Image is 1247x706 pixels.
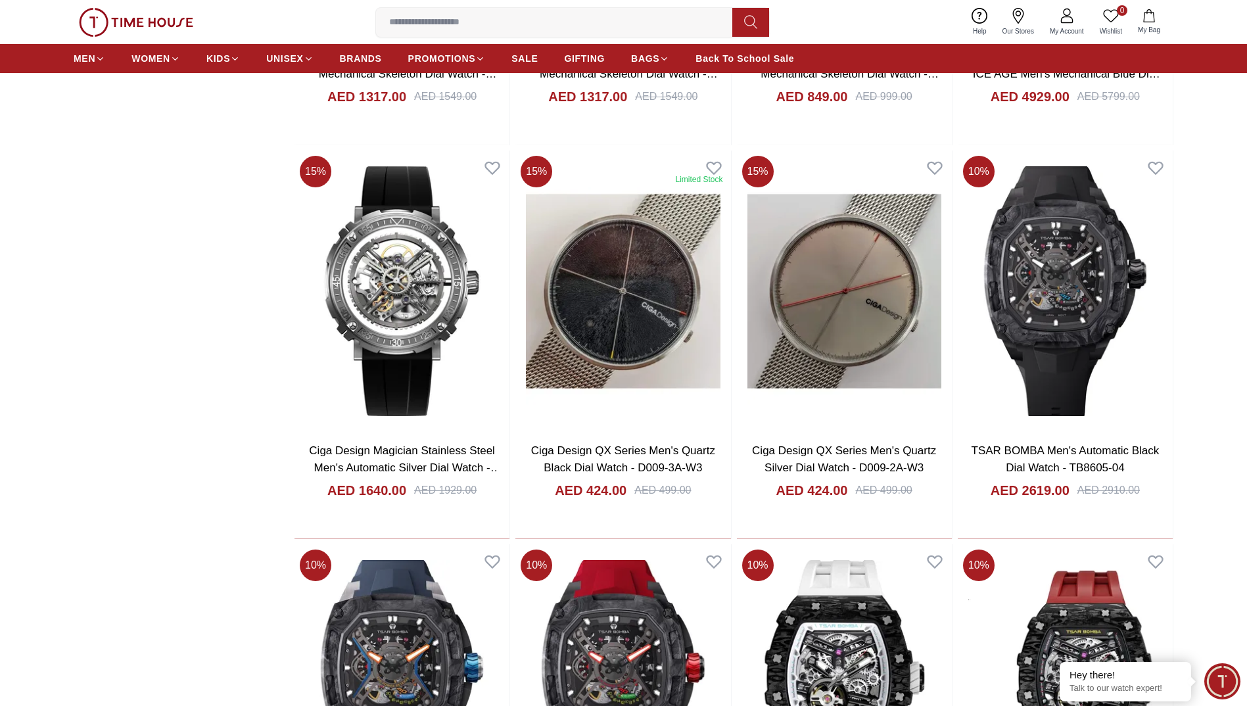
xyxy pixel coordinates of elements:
span: BAGS [631,52,659,65]
span: Wishlist [1094,26,1127,36]
a: MEN [74,47,105,70]
span: UNISEX [266,52,303,65]
div: Chat Widget [1204,663,1240,699]
a: 0Wishlist [1092,5,1130,39]
h4: AED 1640.00 [327,481,406,500]
h4: AED 1317.00 [327,87,406,106]
span: WOMEN [131,52,170,65]
div: AED 1549.00 [635,89,697,105]
span: 15 % [521,156,552,187]
a: GIFTING [564,47,605,70]
span: SALE [511,52,538,65]
img: ... [79,8,193,37]
div: AED 499.00 [634,482,691,498]
a: Ciga Design Magician Stainless Steel Men's Automatic Silver Dial Watch - M051-SS01-W6B [309,444,501,490]
a: UNISEX [266,47,313,70]
span: PROMOTIONS [408,52,476,65]
div: AED 5799.00 [1077,89,1140,105]
a: PROMOTIONS [408,47,486,70]
span: MEN [74,52,95,65]
a: Ciga Design QX Series Men's Quartz Black Dial Watch - D009-3A-W3 [531,444,715,474]
span: My Bag [1133,25,1165,35]
img: Ciga Design QX Series Men's Quartz Silver Dial Watch - D009-2A-W3 [737,151,952,432]
a: Back To School Sale [695,47,794,70]
div: Limited Stock [675,174,722,185]
a: Ciga Design X Ceramic Men's Mechanical Skeleton Dial Watch - X012-PR02-W5PK [540,51,718,97]
div: AED 499.00 [855,482,912,498]
img: Ciga Design QX Series Men's Quartz Black Dial Watch - D009-3A-W3 [515,151,730,432]
span: Help [968,26,992,36]
a: Ciga Design X Ceramic Men's Mechanical Skeleton Dial Watch - X012-WS02-W5WH [319,51,497,97]
img: Ciga Design Magician Stainless Steel Men's Automatic Silver Dial Watch - M051-SS01-W6B [294,151,509,432]
div: AED 1549.00 [414,89,477,105]
div: AED 999.00 [855,89,912,105]
div: AED 1929.00 [414,482,477,498]
a: Ciga Design X Ceramic Men's Mechanical Skeleton Dial Watch - X012-PP02-W5PL [761,51,939,97]
span: 10 % [963,156,995,187]
h4: AED 424.00 [776,481,848,500]
span: Back To School Sale [695,52,794,65]
h4: AED 4929.00 [991,87,1070,106]
img: TSAR BOMBA Men's Automatic Black Dial Watch - TB8605-04 [958,151,1173,432]
h4: AED 849.00 [776,87,848,106]
p: Talk to our watch expert! [1070,683,1181,694]
a: WOMEN [131,47,180,70]
span: My Account [1045,26,1089,36]
div: Hey there! [1070,669,1181,682]
span: 0 [1117,5,1127,16]
h4: AED 424.00 [555,481,626,500]
span: Our Stores [997,26,1039,36]
span: 10 % [742,550,774,581]
a: Our Stores [995,5,1042,39]
a: BAGS [631,47,669,70]
span: 15 % [742,156,774,187]
span: GIFTING [564,52,605,65]
a: Ciga Design QX Series Men's Quartz Silver Dial Watch - D009-2A-W3 [752,444,936,474]
a: SALE [511,47,538,70]
span: 15 % [300,156,331,187]
div: AED 2910.00 [1077,482,1140,498]
a: BRANDS [340,47,382,70]
a: TSAR BOMBA Men's Automatic Black Dial Watch - TB8605-04 [972,444,1160,474]
span: BRANDS [340,52,382,65]
span: 10 % [521,550,552,581]
h4: AED 2619.00 [991,481,1070,500]
h4: AED 1317.00 [548,87,627,106]
span: KIDS [206,52,230,65]
a: Ciga Design U Series Blue Planet-ICE AGE Men's Mechanical Blue Dial Watch - U032-WU01-W5W7W [973,51,1160,97]
span: 10 % [300,550,331,581]
a: Help [965,5,995,39]
span: 10 % [963,550,995,581]
button: My Bag [1130,7,1168,37]
a: KIDS [206,47,240,70]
